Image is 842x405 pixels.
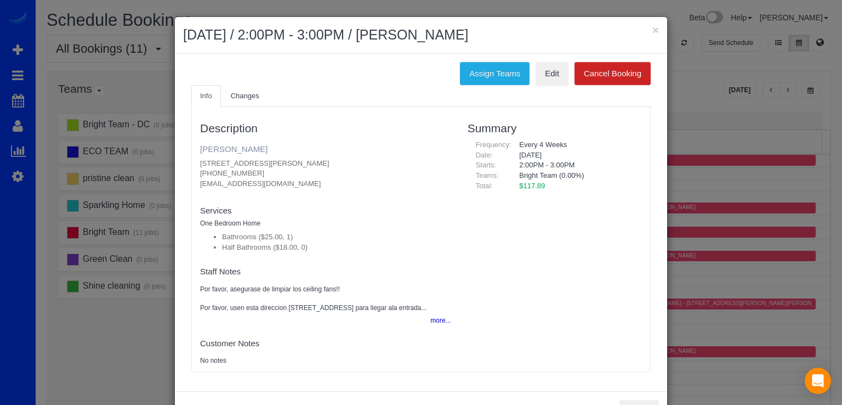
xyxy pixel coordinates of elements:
[200,144,268,154] a: [PERSON_NAME]
[805,368,831,394] div: Open Intercom Messenger
[200,339,451,348] h4: Customer Notes
[519,182,545,190] span: $117.89
[476,140,511,149] span: Frequency:
[200,285,451,313] pre: Por favor, asegurase de limpiar los ceiling fans!! Por favor, usen esta direccion [STREET_ADDRESS...
[460,62,530,85] button: Assign Teams
[200,220,451,227] h5: One Bedroom Home
[476,182,493,190] span: Total:
[191,85,221,108] a: Info
[652,24,659,36] button: ×
[476,151,493,159] span: Date:
[468,122,642,134] h3: Summary
[511,160,642,171] div: 2:00PM - 3:00PM
[183,25,659,45] h2: [DATE] / 2:00PM - 3:00PM / [PERSON_NAME]
[536,62,568,85] a: Edit
[200,206,451,216] h4: Services
[222,243,451,253] li: Half Bathrooms ($18.00, 0)
[200,159,451,189] p: [STREET_ADDRESS][PERSON_NAME] [PHONE_NUMBER] [EMAIL_ADDRESS][DOMAIN_NAME]
[476,171,499,179] span: Teams:
[476,161,497,169] span: Starts:
[231,92,259,100] span: Changes
[574,62,651,85] button: Cancel Booking
[200,92,212,100] span: Info
[424,313,451,329] button: more...
[200,267,451,277] h4: Staff Notes
[222,85,268,108] a: Changes
[200,356,451,365] pre: No notes
[200,122,451,134] h3: Description
[222,232,451,243] li: Bathrooms ($25.00, 1)
[511,150,642,161] div: [DATE]
[519,171,634,181] li: Bright Team (0.00%)
[511,140,642,150] div: Every 4 Weeks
